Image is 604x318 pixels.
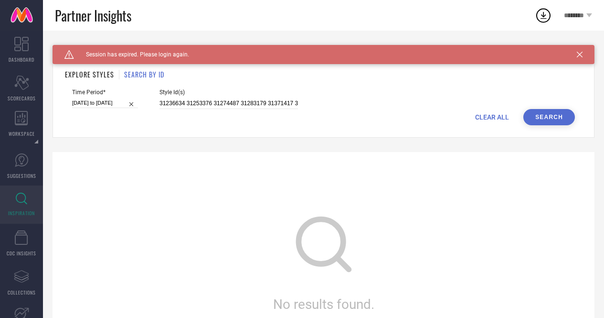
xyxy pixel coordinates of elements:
[8,289,36,296] span: COLLECTIONS
[55,6,131,25] span: Partner Insights
[72,98,138,108] input: Select time period
[124,69,164,79] h1: SEARCH BY ID
[535,7,552,24] div: Open download list
[53,45,594,52] div: Back TO Dashboard
[475,113,509,121] span: CLEAR ALL
[159,89,298,96] span: Style Id(s)
[8,95,36,102] span: SCORECARDS
[9,56,34,63] span: DASHBOARD
[7,172,36,179] span: SUGGESTIONS
[74,51,189,58] span: Session has expired. Please login again.
[159,98,298,109] input: Enter comma separated style ids e.g. 12345, 67890
[273,296,374,312] span: No results found.
[9,130,35,137] span: WORKSPACE
[523,109,575,125] button: Search
[8,209,35,217] span: INSPIRATION
[65,69,114,79] h1: EXPLORE STYLES
[72,89,138,96] span: Time Period*
[7,250,36,257] span: CDC INSIGHTS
